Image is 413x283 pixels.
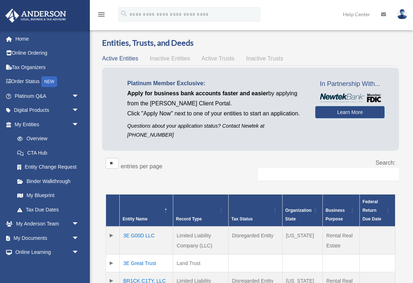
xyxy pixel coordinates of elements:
[5,245,90,260] a: Online Learningarrow_drop_down
[376,160,395,166] label: Search:
[282,195,322,227] th: Organization State: Activate to sort
[173,227,228,255] td: Limited Liability Company (LLC)
[315,106,385,118] a: Learn More
[120,227,173,255] td: 3E G00D LLC
[41,76,57,87] div: NEW
[72,217,86,232] span: arrow_drop_down
[5,32,90,46] a: Home
[3,9,68,23] img: Anderson Advisors Platinum Portal
[72,231,86,246] span: arrow_drop_down
[10,202,86,217] a: Tax Due Dates
[176,216,202,222] span: Record Type
[127,90,268,96] span: Apply for business bank accounts faster and easier
[173,195,228,227] th: Record Type: Activate to sort
[322,227,359,255] td: Rental Real Estate
[72,117,86,132] span: arrow_drop_down
[363,199,381,222] span: Federal Return Due Date
[10,160,86,174] a: Entity Change Request
[5,60,90,74] a: Tax Organizers
[231,216,253,222] span: Tax Status
[123,216,147,222] span: Entity Name
[150,55,190,61] span: Inactive Entities
[246,55,283,61] span: Inactive Trusts
[97,13,106,19] a: menu
[285,208,312,222] span: Organization State
[72,103,86,118] span: arrow_drop_down
[127,78,304,88] p: Platinum Member Exclusive:
[10,174,86,188] a: Binder Walkthrough
[102,37,399,49] h3: Entities, Trusts, and Deeds
[72,89,86,104] span: arrow_drop_down
[315,78,385,90] span: In Partnership With...
[127,109,304,119] p: Click "Apply Now" next to one of your entities to start an application.
[319,93,381,102] img: NewtekBankLogoSM.png
[120,10,128,18] i: search
[5,89,90,103] a: Platinum Q&Aarrow_drop_down
[10,132,83,146] a: Overview
[120,255,173,272] td: 3E Great Trust
[5,217,90,231] a: My Anderson Teamarrow_drop_down
[97,10,106,19] i: menu
[10,188,86,203] a: My Blueprint
[359,195,395,227] th: Federal Return Due Date: Activate to sort
[10,146,86,160] a: CTA Hub
[120,195,173,227] th: Entity Name: Activate to invert sorting
[326,208,345,222] span: Business Purpose
[397,9,408,19] img: User Pic
[127,122,304,140] p: Questions about your application status? Contact Newtek at [PHONE_NUMBER]
[5,231,90,245] a: My Documentsarrow_drop_down
[228,227,282,255] td: Disregarded Entity
[173,255,228,272] td: Land Trust
[121,163,162,169] label: entries per page
[228,195,282,227] th: Tax Status: Activate to sort
[202,55,235,61] span: Active Trusts
[5,103,90,118] a: Digital Productsarrow_drop_down
[282,227,322,255] td: [US_STATE]
[322,195,359,227] th: Business Purpose: Activate to sort
[5,74,90,89] a: Order StatusNEW
[102,55,138,61] span: Active Entities
[5,46,90,60] a: Online Ordering
[5,117,86,132] a: My Entitiesarrow_drop_down
[127,88,304,109] p: by applying from the [PERSON_NAME] Client Portal.
[72,245,86,260] span: arrow_drop_down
